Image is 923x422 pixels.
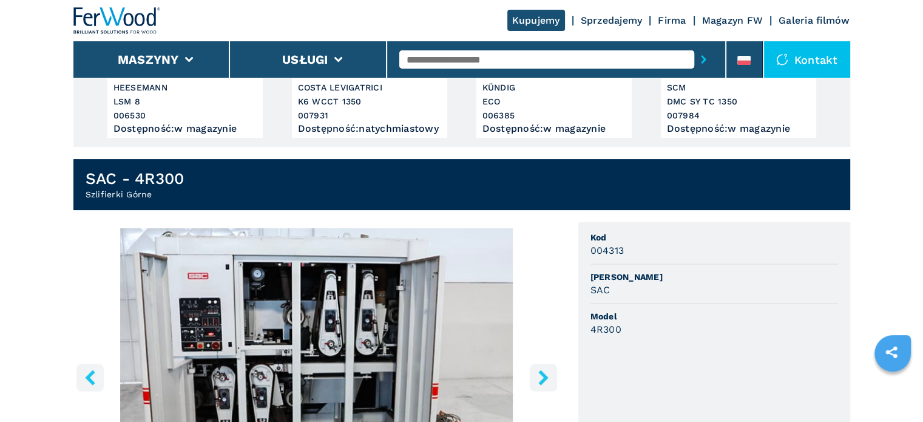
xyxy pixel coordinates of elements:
h1: SAC - 4R300 [86,169,184,188]
h3: SCM DMC SY TC 1350 007984 [667,81,810,123]
h3: HEESEMANN LSM 8 006530 [113,81,257,123]
img: Kontakt [776,53,788,66]
a: Sprzedajemy [581,15,643,26]
div: Dostępność : w magazynie [482,126,626,132]
img: Ferwood [73,7,161,34]
button: Maszyny [118,52,179,67]
h2: Szlifierki Górne [86,188,184,200]
h3: SAC [590,283,610,297]
a: Galeria filmów [779,15,850,26]
h3: 004313 [590,243,624,257]
a: Firma [658,15,686,26]
button: left-button [76,364,104,391]
button: right-button [530,364,557,391]
button: Usługi [282,52,328,67]
h3: COSTA LEVIGATRICI K6 WCCT 1350 007931 [298,81,441,123]
h3: KÜNDIG ECO 006385 [482,81,626,123]
div: Dostępność : w magazynie [113,126,257,132]
a: sharethis [876,337,907,367]
span: Kod [590,231,838,243]
a: Magazyn FW [702,15,763,26]
a: Kupujemy [507,10,565,31]
span: Model [590,310,838,322]
h3: 4R300 [590,322,621,336]
div: Dostępność : natychmiastowy [298,126,441,132]
div: Kontakt [764,41,850,78]
iframe: Chat [871,367,914,413]
span: [PERSON_NAME] [590,271,838,283]
button: submit-button [694,46,713,73]
div: Dostępność : w magazynie [667,126,810,132]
